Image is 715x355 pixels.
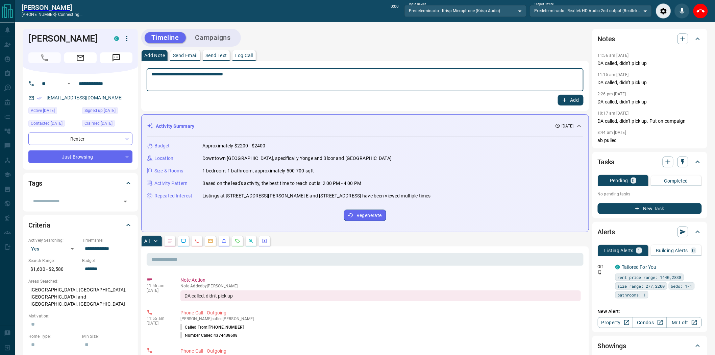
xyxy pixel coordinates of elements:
[667,317,701,328] a: Mr.Loft
[598,227,615,237] h2: Alerts
[598,270,602,275] svg: Push Notification Only
[530,5,652,17] div: Predeterminado - Realtek HD Audio 2nd output (Realtek(R) Audio)
[82,258,132,264] p: Budget:
[180,324,244,330] p: Called From:
[598,154,702,170] div: Tasks
[202,167,314,174] p: 1 bedroom, 1 bathroom, approximately 500-700 sqft
[82,120,132,129] div: Mon Aug 04 2025
[154,192,192,199] p: Repeated Interest
[598,157,615,167] h2: Tasks
[598,72,629,77] p: 11:15 am [DATE]
[147,288,170,293] p: [DATE]
[28,175,132,191] div: Tags
[82,237,132,243] p: Timeframe:
[598,137,702,144] p: ab pulled
[28,178,42,189] h2: Tags
[22,3,82,11] a: [PERSON_NAME]
[156,123,194,130] p: Activity Summary
[28,107,79,116] div: Fri Aug 08 2025
[82,333,132,339] p: Min Size:
[598,203,702,214] button: New Task
[208,325,244,330] span: [PHONE_NUMBER]
[37,96,42,100] svg: Email Verified
[202,180,361,187] p: Based on the lead's activity, the best time to reach out is: 2:00 PM - 4:00 PM
[632,178,635,183] p: 0
[154,167,183,174] p: Size & Rooms
[598,60,702,67] p: DA called, didn't pick up
[615,265,620,269] div: condos.ca
[656,3,671,19] div: Audio Settings
[144,239,150,243] p: All
[598,130,626,135] p: 8:44 am [DATE]
[64,52,97,63] span: Email
[28,220,50,231] h2: Criteria
[58,12,82,17] span: connecting...
[202,192,431,199] p: Listings at [STREET_ADDRESS][PERSON_NAME] E and [STREET_ADDRESS] have been viewed multiple times
[180,316,581,321] p: [PERSON_NAME] called [PERSON_NAME]
[235,53,253,58] p: Log Call
[154,155,173,162] p: Location
[562,123,574,129] p: [DATE]
[598,92,626,96] p: 2:26 pm [DATE]
[147,321,170,326] p: [DATE]
[28,150,132,163] div: Just Browsing
[598,118,702,125] p: DA called, didn't pick up. Put on campaign
[598,264,611,270] p: Off
[404,5,526,17] div: Predeterminado - Krisp Microphone (Krisp Audio)
[28,333,79,339] p: Home Type:
[144,53,165,58] p: Add Note
[28,313,132,319] p: Motivation:
[147,316,170,321] p: 11:55 am
[65,79,73,88] button: Open
[28,120,79,129] div: Mon Aug 11 2025
[154,180,188,187] p: Activity Pattern
[598,33,615,44] h2: Notes
[208,238,213,244] svg: Emails
[180,309,581,316] p: Phone Call - Outgoing
[598,31,702,47] div: Notes
[618,291,646,298] span: bathrooms: 1
[638,248,640,253] p: 1
[114,36,119,41] div: condos.ca
[692,248,695,253] p: 0
[610,178,628,183] p: Pending
[205,53,227,58] p: Send Text
[598,79,702,86] p: DA called, didn't pick up
[409,2,426,6] label: Input Device
[84,120,113,127] span: Claimed [DATE]
[598,98,702,105] p: DA called, didn't pick up
[598,340,626,351] h2: Showings
[28,243,79,254] div: Yes
[598,53,629,58] p: 11:56 am [DATE]
[31,107,55,114] span: Active [DATE]
[47,95,123,100] a: [EMAIL_ADDRESS][DOMAIN_NAME]
[622,264,657,270] a: Tailored For You
[147,283,170,288] p: 11:56 am
[28,278,132,284] p: Areas Searched:
[598,111,629,116] p: 10:17 am [DATE]
[173,53,197,58] p: Send Email
[180,290,581,301] div: DA called, didn't pick up
[121,197,130,206] button: Open
[214,333,238,338] span: 4374438608
[100,52,132,63] span: Message
[618,283,665,289] span: size range: 277,2200
[189,32,238,43] button: Campaigns
[181,238,186,244] svg: Lead Browsing Activity
[632,317,667,328] a: Condos
[344,210,386,221] button: Regenerate
[235,238,240,244] svg: Requests
[391,3,399,19] p: 0:00
[180,277,581,284] p: Note Action
[28,33,104,44] h1: [PERSON_NAME]
[145,32,186,43] button: Timeline
[558,95,584,105] button: Add
[248,238,254,244] svg: Opportunities
[693,3,708,19] div: End Call
[28,133,132,145] div: Renter
[84,107,116,114] span: Signed up [DATE]
[22,11,82,18] p: [PHONE_NUMBER] -
[28,264,79,275] p: $1,600 - $2,580
[167,238,173,244] svg: Notes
